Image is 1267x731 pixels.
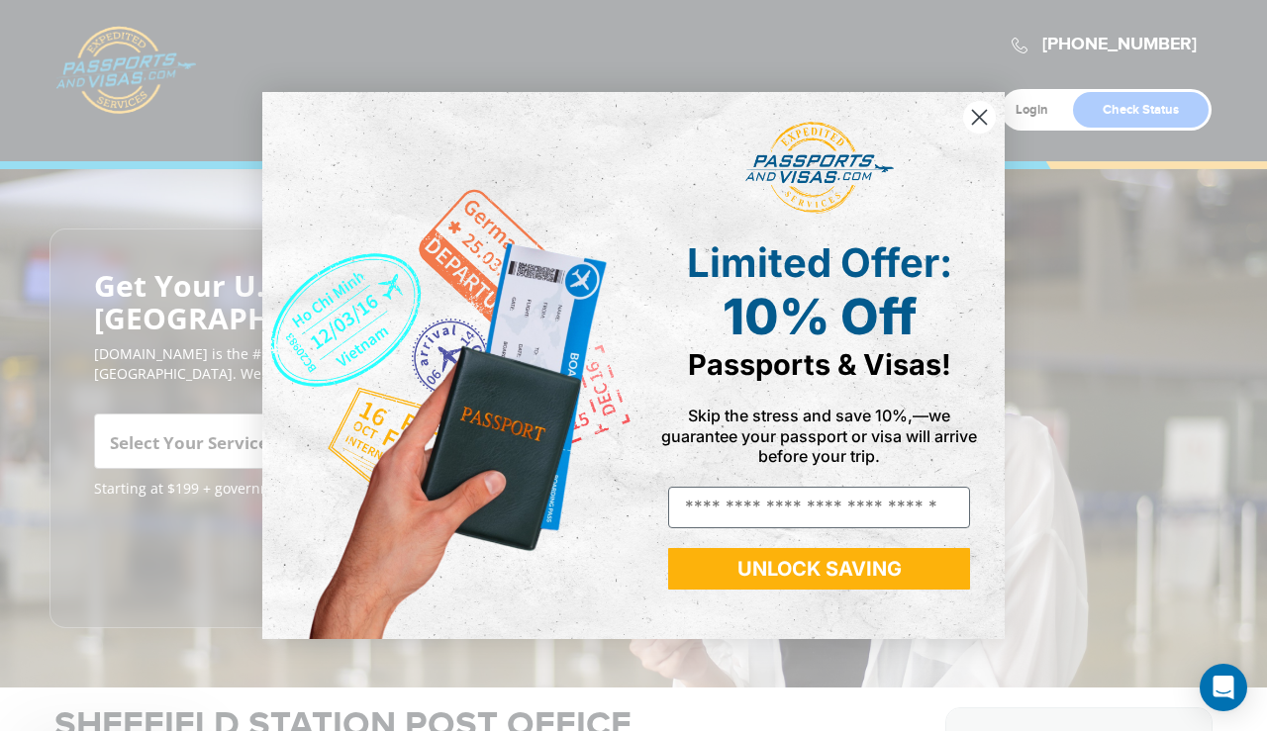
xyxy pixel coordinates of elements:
img: passports and visas [745,122,894,215]
img: de9cda0d-0715-46ca-9a25-073762a91ba7.png [262,92,633,639]
span: Skip the stress and save 10%,—we guarantee your passport or visa will arrive before your trip. [661,406,977,465]
span: Passports & Visas! [688,347,951,382]
span: Limited Offer: [687,238,952,287]
button: Close dialog [962,100,997,135]
div: Open Intercom Messenger [1200,664,1247,711]
button: UNLOCK SAVING [668,548,970,590]
span: 10% Off [723,287,917,346]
